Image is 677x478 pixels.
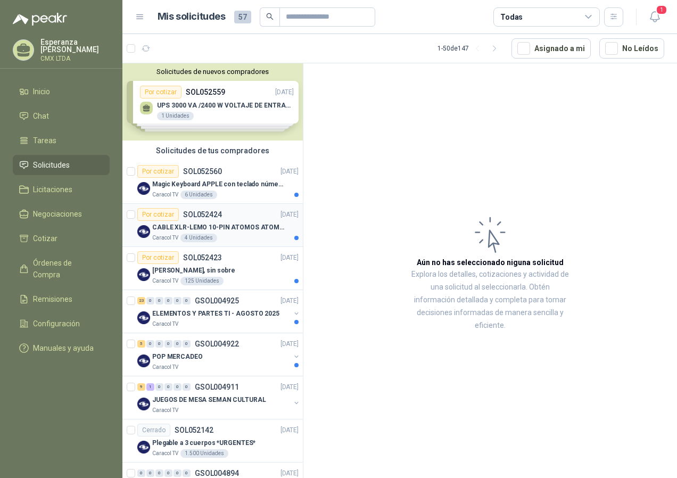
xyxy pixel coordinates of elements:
[152,449,178,458] p: Caracol TV
[164,297,172,304] div: 0
[164,383,172,391] div: 0
[137,398,150,410] img: Company Logo
[33,318,80,329] span: Configuración
[195,340,239,348] p: GSOL004922
[152,234,178,242] p: Caracol TV
[137,381,301,415] a: 9 1 0 0 0 0 GSOL004911[DATE] Company LogoJUEGOS DE MESA SEMAN CULTURALCaracol TV
[146,383,154,391] div: 1
[137,340,145,348] div: 5
[152,352,203,362] p: POP MERCADEO
[195,383,239,391] p: GSOL004911
[183,254,222,261] p: SOL052423
[40,38,110,53] p: Esperanza [PERSON_NAME]
[174,469,181,477] div: 0
[152,320,178,328] p: Caracol TV
[152,406,178,415] p: Caracol TV
[13,81,110,102] a: Inicio
[183,469,191,477] div: 0
[511,38,591,59] button: Asignado a mi
[599,38,664,59] button: No Leídos
[122,141,303,161] div: Solicitudes de tus compradores
[122,247,303,290] a: Por cotizarSOL052423[DATE] Company Logo[PERSON_NAME], sin sobreCaracol TV125 Unidades
[645,7,664,27] button: 1
[152,222,285,233] p: CABLE XLR-LEMO 10-PIN ATOMOS ATOMCAB016
[280,210,299,220] p: [DATE]
[33,233,57,244] span: Cotizar
[13,179,110,200] a: Licitaciones
[13,204,110,224] a: Negociaciones
[152,363,178,372] p: Caracol TV
[180,191,217,199] div: 6 Unidades
[266,13,274,20] span: search
[234,11,251,23] span: 57
[33,110,49,122] span: Chat
[174,340,181,348] div: 0
[656,5,667,15] span: 1
[33,208,82,220] span: Negociaciones
[183,340,191,348] div: 0
[195,469,239,477] p: GSOL004894
[183,211,222,218] p: SOL052424
[180,277,224,285] div: 125 Unidades
[13,155,110,175] a: Solicitudes
[122,63,303,141] div: Solicitudes de nuevos compradoresPor cotizarSOL052559[DATE] UPS 3000 VA /2400 W VOLTAJE DE ENTRAD...
[33,184,72,195] span: Licitaciones
[13,314,110,334] a: Configuración
[152,179,285,189] p: Magic Keyboard APPLE con teclado númerico en Español Plateado
[180,234,217,242] div: 4 Unidades
[33,342,94,354] span: Manuales y ayuda
[137,337,301,372] a: 5 0 0 0 0 0 GSOL004922[DATE] Company LogoPOP MERCADEOCaracol TV
[33,135,56,146] span: Tareas
[183,383,191,391] div: 0
[137,268,150,281] img: Company Logo
[183,168,222,175] p: SOL052560
[122,204,303,247] a: Por cotizarSOL052424[DATE] Company LogoCABLE XLR-LEMO 10-PIN ATOMOS ATOMCAB016Caracol TV4 Unidades
[155,340,163,348] div: 0
[137,225,150,238] img: Company Logo
[437,40,503,57] div: 1 - 50 de 147
[280,296,299,306] p: [DATE]
[158,9,226,24] h1: Mis solicitudes
[33,86,50,97] span: Inicio
[152,266,235,276] p: [PERSON_NAME], sin sobre
[146,340,154,348] div: 0
[164,340,172,348] div: 0
[33,159,70,171] span: Solicitudes
[137,251,179,264] div: Por cotizar
[13,253,110,285] a: Órdenes de Compra
[155,469,163,477] div: 0
[127,68,299,76] button: Solicitudes de nuevos compradores
[164,469,172,477] div: 0
[280,382,299,392] p: [DATE]
[122,161,303,204] a: Por cotizarSOL052560[DATE] Company LogoMagic Keyboard APPLE con teclado númerico en Español Plate...
[410,268,571,332] p: Explora los detalles, cotizaciones y actividad de una solicitud al seleccionarla. Obtén informaci...
[13,13,67,26] img: Logo peakr
[152,438,255,448] p: Plegable a 3 cuerpos *URGENTES*
[155,297,163,304] div: 0
[183,297,191,304] div: 0
[137,165,179,178] div: Por cotizar
[13,130,110,151] a: Tareas
[13,289,110,309] a: Remisiones
[137,297,145,304] div: 23
[40,55,110,62] p: CMX LTDA
[137,208,179,221] div: Por cotizar
[152,395,266,405] p: JUEGOS DE MESA SEMAN CULTURAL
[137,182,150,195] img: Company Logo
[137,311,150,324] img: Company Logo
[13,228,110,249] a: Cotizar
[174,383,181,391] div: 0
[280,167,299,177] p: [DATE]
[137,441,150,454] img: Company Logo
[122,419,303,463] a: CerradoSOL052142[DATE] Company LogoPlegable a 3 cuerpos *URGENTES*Caracol TV1.500 Unidades
[155,383,163,391] div: 0
[146,297,154,304] div: 0
[417,257,564,268] h3: Aún no has seleccionado niguna solicitud
[174,297,181,304] div: 0
[146,469,154,477] div: 0
[175,426,213,434] p: SOL052142
[33,293,72,305] span: Remisiones
[13,106,110,126] a: Chat
[180,449,228,458] div: 1.500 Unidades
[13,338,110,358] a: Manuales y ayuda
